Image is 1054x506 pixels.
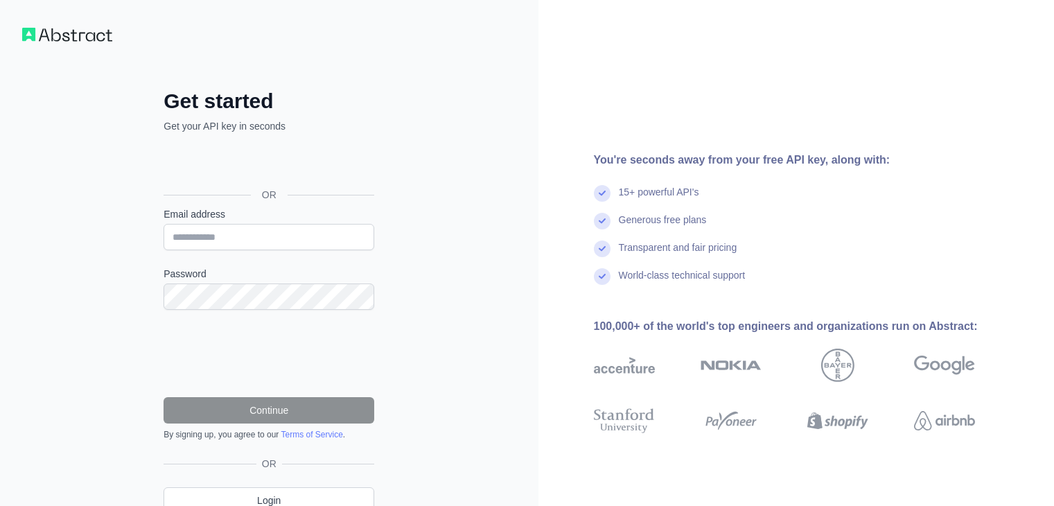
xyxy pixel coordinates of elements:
a: Terms of Service [281,430,342,439]
div: 15+ powerful API's [619,185,699,213]
iframe: reCAPTCHA [164,326,374,381]
img: accenture [594,349,655,382]
img: shopify [807,405,868,436]
iframe: Sign in with Google Button [157,148,378,179]
span: OR [251,188,288,202]
div: By signing up, you agree to our . [164,429,374,440]
img: nokia [701,349,762,382]
img: airbnb [914,405,975,436]
img: stanford university [594,405,655,436]
label: Password [164,267,374,281]
img: check mark [594,268,611,285]
button: Continue [164,397,374,424]
img: check mark [594,185,611,202]
div: You're seconds away from your free API key, along with: [594,152,1019,168]
img: payoneer [701,405,762,436]
img: Workflow [22,28,112,42]
h2: Get started [164,89,374,114]
div: 100,000+ of the world's top engineers and organizations run on Abstract: [594,318,1019,335]
img: google [914,349,975,382]
img: check mark [594,213,611,229]
img: check mark [594,241,611,257]
div: Generous free plans [619,213,707,241]
label: Email address [164,207,374,221]
div: Transparent and fair pricing [619,241,737,268]
p: Get your API key in seconds [164,119,374,133]
span: OR [256,457,282,471]
div: World-class technical support [619,268,746,296]
img: bayer [821,349,854,382]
